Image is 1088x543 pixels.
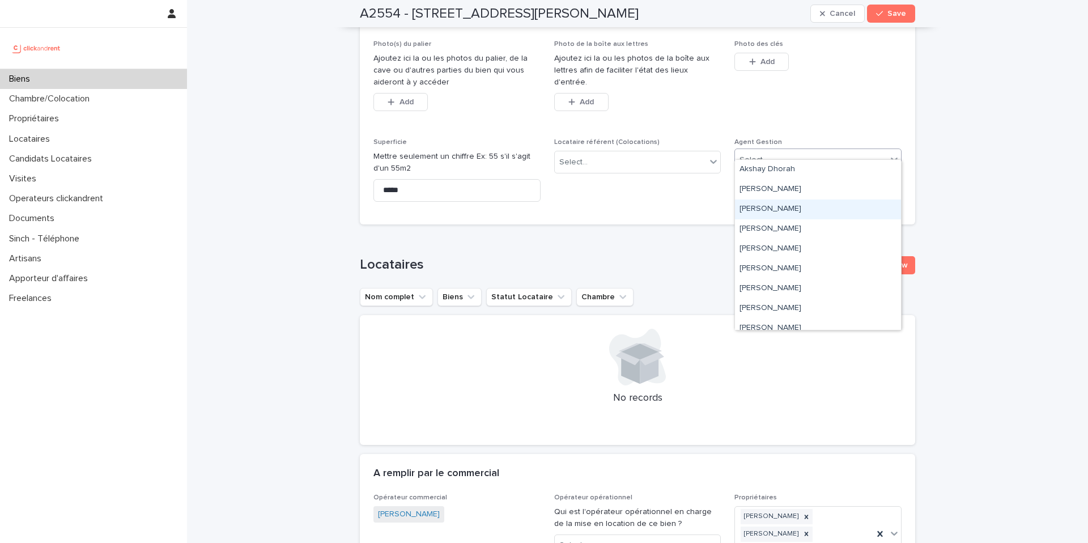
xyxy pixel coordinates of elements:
button: Biens [437,288,482,306]
p: Locataires [5,134,59,145]
p: Sinch - Téléphone [5,234,88,244]
span: Add [760,58,775,66]
p: Apporteur d'affaires [5,273,97,284]
img: UCB0brd3T0yccxBKYDjQ [9,37,64,60]
button: Add [734,53,789,71]
div: Christian Babet [735,259,901,279]
div: [PERSON_NAME] [741,527,800,542]
div: Brice Rabot [735,219,901,239]
div: Alexis Aguttes [735,180,901,200]
div: Camille Magnier [735,239,901,259]
p: Mettre seulement un chiffre Ex: 55 s'il s'agit d'un 55m2 [373,151,541,175]
p: Freelances [5,293,61,304]
div: Anaelle Felicite [735,200,901,219]
span: Cancel [830,10,855,18]
span: Photo(s) du palier [373,41,431,48]
p: Documents [5,213,63,224]
div: Elodie Bernard [735,319,901,338]
div: Select... [559,156,588,168]
p: Artisans [5,253,50,264]
p: Ajoutez ici la ou les photos de la boîte aux lettres afin de faciliter l'état des lieux d'entrée. [554,53,721,88]
span: Agent Gestion [734,139,782,146]
button: Save [867,5,915,23]
span: Opérateur commercial [373,494,447,501]
p: Visites [5,173,45,184]
p: Candidats Locataires [5,154,101,164]
h2: A remplir par le commercial [373,468,499,480]
div: Select... [739,154,768,166]
span: Photo de la boîte aux lettres [554,41,648,48]
div: Akshay Dhorah [735,160,901,180]
button: Statut Locataire [486,288,572,306]
div: Cédric Adam [735,279,901,299]
button: Chambre [576,288,634,306]
a: [PERSON_NAME] [378,508,440,520]
span: Superficie [373,139,407,146]
span: Save [887,10,906,18]
div: [PERSON_NAME] [741,509,800,524]
button: Add [554,93,609,111]
span: Photo des clés [734,41,783,48]
span: Add [399,98,414,106]
p: Propriétaires [5,113,68,124]
button: Nom complet [360,288,433,306]
p: Qui est l'opérateur opérationnel en charge de la mise en location de ce bien ? [554,506,721,530]
h1: Locataires [360,257,737,273]
p: Operateurs clickandrent [5,193,112,204]
span: Propriétaires [734,494,777,501]
p: Ajoutez ici la ou les photos du palier, de la cave ou d'autres parties du bien qui vous aideront ... [373,53,541,88]
button: Add [373,93,428,111]
div: Deepti Sumboo [735,299,901,319]
p: Biens [5,74,39,84]
p: Chambre/Colocation [5,94,99,104]
span: Locataire référent (Colocations) [554,139,660,146]
button: Cancel [810,5,865,23]
span: Opérateur opérationnel [554,494,632,501]
span: Add [580,98,594,106]
p: No records [373,392,902,405]
h2: A2554 - [STREET_ADDRESS][PERSON_NAME] [360,6,639,22]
